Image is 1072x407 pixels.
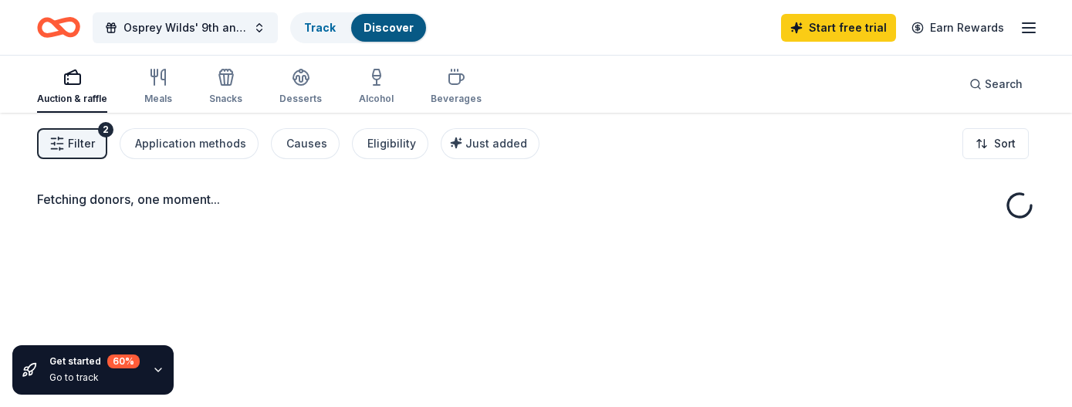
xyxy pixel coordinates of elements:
div: Meals [144,93,172,105]
div: Fetching donors, one moment... [37,190,1035,209]
a: Earn Rewards [902,14,1013,42]
span: Sort [994,134,1016,153]
span: Search [985,75,1023,93]
button: Application methods [120,128,259,159]
a: Track [304,21,336,34]
div: Snacks [209,93,242,105]
div: Go to track [49,371,140,384]
button: Desserts [279,62,322,113]
button: Snacks [209,62,242,113]
a: Discover [364,21,414,34]
button: Filter2 [37,128,107,159]
button: Alcohol [359,62,394,113]
a: Start free trial [781,14,896,42]
div: Auction & raffle [37,93,107,105]
div: Causes [286,134,327,153]
button: Auction & raffle [37,62,107,113]
button: Meals [144,62,172,113]
div: 60 % [107,354,140,368]
div: Desserts [279,93,322,105]
button: Search [957,69,1035,100]
button: Osprey Wilds' 9th annual Bids for Kids fundraiser [93,12,278,43]
span: Filter [68,134,95,153]
div: Application methods [135,134,246,153]
div: 2 [98,122,113,137]
div: Alcohol [359,93,394,105]
span: Just added [465,137,527,150]
div: Eligibility [367,134,416,153]
span: Osprey Wilds' 9th annual Bids for Kids fundraiser [123,19,247,37]
div: Beverages [431,93,482,105]
button: Causes [271,128,340,159]
div: Get started [49,354,140,368]
button: TrackDiscover [290,12,428,43]
button: Just added [441,128,539,159]
button: Eligibility [352,128,428,159]
button: Beverages [431,62,482,113]
button: Sort [962,128,1029,159]
a: Home [37,9,80,46]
